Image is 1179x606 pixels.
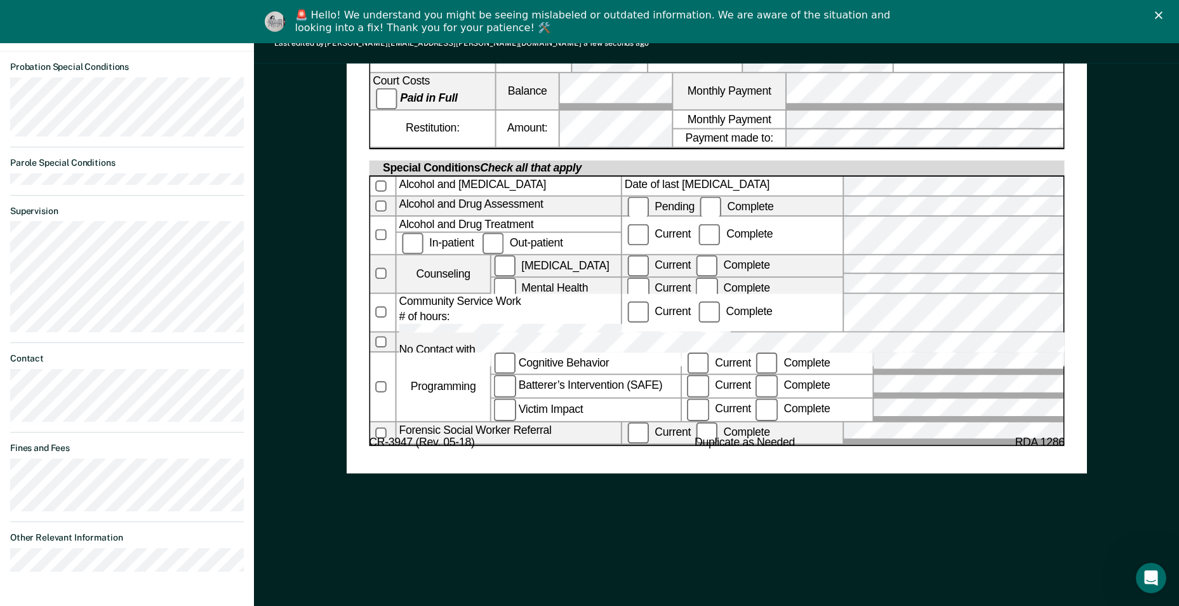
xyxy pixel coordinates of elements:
[396,177,620,195] div: Alcohol and [MEDICAL_DATA]
[756,352,778,374] input: Complete
[10,353,244,364] dt: Contact
[265,11,285,32] img: Profile image for Kim
[696,228,775,241] label: Complete
[624,228,693,241] label: Current
[295,9,895,34] div: 🚨 Hello! We understand you might be seeing mislabeled or outdated information. We are aware of th...
[375,88,397,110] input: Paid in Full
[684,403,753,415] label: Current
[1015,436,1064,451] span: RDA 1286
[10,62,244,72] dt: Probation Special Conditions
[673,73,785,110] label: Monthly Payment
[491,375,681,398] label: Batterer’s Intervention (SAFE)
[482,232,504,255] input: Out-patient
[1155,11,1168,19] div: Close
[756,375,778,398] input: Complete
[583,39,649,48] span: a few seconds ago
[493,278,516,300] input: Mental Health
[493,352,516,374] input: Cognitive Behavior
[687,375,709,398] input: Current
[491,255,620,277] label: [MEDICAL_DATA]
[624,259,693,272] label: Current
[673,130,785,147] label: Payment made to:
[369,436,474,451] span: CR-3947 (Rev. 05-18)
[401,232,423,255] input: In-patient
[754,403,833,415] label: Complete
[627,278,649,300] input: Current
[696,422,718,444] input: Complete
[400,91,457,104] strong: Paid in Full
[493,375,516,398] input: Batterer’s Intervention (SAFE)
[627,224,649,246] input: Current
[624,282,693,295] label: Current
[491,278,620,300] label: Mental Health
[491,399,681,421] label: Victim Impact
[696,255,718,277] input: Complete
[480,161,582,174] span: Check all that apply
[627,301,649,323] input: Current
[380,160,584,175] div: Special Conditions
[693,426,773,439] label: Complete
[693,259,773,272] label: Complete
[10,206,244,217] dt: Supervision
[756,399,778,421] input: Complete
[696,306,775,318] div: Complete
[479,236,565,249] label: Out-patient
[396,255,490,292] div: Counseling
[396,293,620,331] div: Community Service Work # of hours:
[695,436,795,451] span: Duplicate as Needed
[624,306,693,318] label: Current
[396,352,490,421] div: Programming
[491,352,681,374] label: Cognitive Behavior
[396,216,620,231] div: Alcohol and Drug Treatment
[399,236,479,249] label: In-patient
[370,73,495,110] div: Court Costs
[493,399,516,421] input: Victim Impact
[700,196,722,219] input: Complete
[697,200,776,213] label: Complete
[673,111,785,128] label: Monthly Payment
[627,196,649,219] input: Pending
[396,422,620,444] div: Forensic Social Worker Referral
[396,196,620,215] div: Alcohol and Drug Assessment
[698,224,721,246] input: Complete
[10,158,244,168] dt: Parole Special Conditions
[627,422,649,444] input: Current
[754,356,833,369] label: Complete
[684,356,753,369] label: Current
[754,379,833,392] label: Complete
[698,301,721,323] input: Complete
[693,282,773,295] label: Complete
[496,111,558,147] label: Amount:
[624,200,696,213] label: Pending
[696,278,718,300] input: Complete
[10,532,244,543] dt: Other Relevant Information
[687,352,709,374] input: Current
[496,73,558,110] label: Balance
[684,379,753,392] label: Current
[10,443,244,454] dt: Fines and Fees
[627,255,649,277] input: Current
[622,177,842,195] label: Date of last [MEDICAL_DATA]
[493,255,516,277] input: [MEDICAL_DATA]
[624,426,693,439] label: Current
[1136,563,1166,593] iframe: Intercom live chat
[370,111,495,147] div: Restitution:
[687,399,709,421] input: Current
